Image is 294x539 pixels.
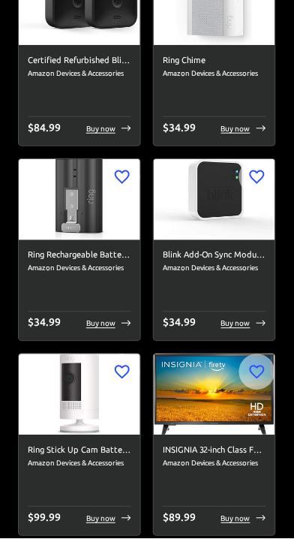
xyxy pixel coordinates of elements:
span: $ 99.99 [28,512,61,524]
img: Blink Add-On Sync Module 2 image [154,159,275,240]
span: $ 34.99 [28,317,61,329]
span: $ 34.99 [163,122,196,134]
h6: Blink Add-On Sync Module 2 [163,249,266,263]
img: INSIGNIA 32-inch Class F20 Series Smart HD 720p Fire TV (NS-32F201NA23, 2022 Model) image [154,354,275,435]
h6: Ring Rechargeable Battery Pack [28,249,131,263]
p: Buy now [221,513,250,525]
h6: Certified Refurbished Blink Outdoor - wireless, weather-resistant HD security camera, two-year ba... [28,54,131,68]
span: Amazon Devices & Accessories [28,263,131,275]
span: Amazon Devices & Accessories [28,68,131,80]
span: Amazon Devices & Accessories [28,458,131,470]
span: $ 84.99 [28,122,61,134]
img: Ring Stick Up Cam Battery HD security camera with custom privacy controls, Simple setup, Works wi... [19,354,140,435]
span: $ 89.99 [163,512,196,524]
span: Amazon Devices & Accessories [163,68,266,80]
p: Buy now [221,318,250,330]
span: Amazon Devices & Accessories [163,458,266,470]
h6: INSIGNIA 32-inch Class F20 Series Smart HD 720p Fire TV (NS-32F201NA23, 2022 Model) [163,444,266,458]
p: Buy now [86,513,115,525]
img: Ring Rechargeable Battery Pack image [19,159,140,240]
p: Buy now [86,318,115,330]
span: Amazon Devices & Accessories [163,263,266,275]
span: $ 34.99 [163,317,196,329]
h6: Ring Stick Up Cam Battery HD security camera with custom privacy controls, Simple setup, Works wi... [28,444,131,458]
p: Buy now [86,123,115,134]
h6: Ring Chime [163,54,266,68]
p: Buy now [221,123,250,134]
